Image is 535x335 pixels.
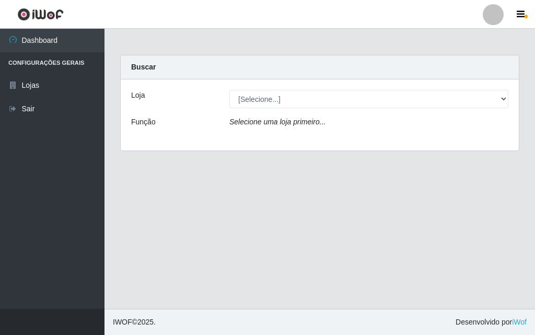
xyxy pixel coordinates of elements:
span: Desenvolvido por [456,317,527,328]
span: IWOF [113,318,132,326]
label: Loja [131,90,145,101]
span: © 2025 . [113,317,156,328]
a: iWof [512,318,527,326]
strong: Buscar [131,63,156,71]
i: Selecione uma loja primeiro... [229,118,325,126]
img: CoreUI Logo [17,8,64,21]
label: Função [131,117,156,128]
